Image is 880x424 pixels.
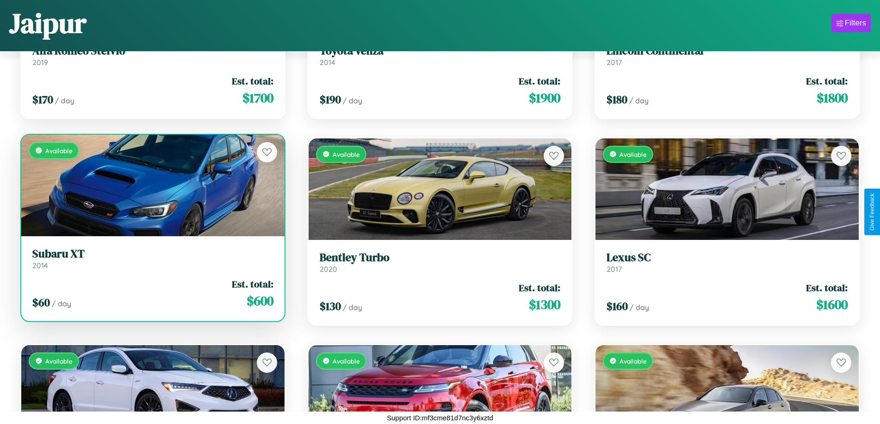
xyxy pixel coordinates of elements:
span: Est. total: [232,74,273,88]
span: $ 1700 [243,89,273,107]
a: Lincoln Continental2017 [607,44,848,67]
span: 2017 [607,264,622,274]
span: Available [45,147,73,155]
span: $ 170 [32,92,53,107]
div: Filters [845,18,866,28]
span: Available [333,357,360,365]
span: 2014 [320,58,335,67]
span: 2020 [320,264,337,274]
span: / day [343,96,362,105]
span: Available [45,357,73,365]
span: $ 1900 [529,89,560,107]
h3: Bentley Turbo [320,251,561,264]
a: Alfa Romeo Stelvio2019 [32,44,273,67]
h3: Alfa Romeo Stelvio [32,44,273,58]
span: Available [333,150,360,158]
span: Est. total: [806,281,848,294]
a: Lexus SC2017 [607,251,848,274]
span: / day [629,96,649,105]
h3: Subaru XT [32,247,273,261]
span: $ 1800 [817,89,848,107]
span: $ 600 [247,292,273,310]
h3: Toyota Venza [320,44,561,58]
a: Subaru XT2014 [32,247,273,270]
span: $ 1300 [529,295,560,314]
h1: Jaipur [9,4,86,42]
span: 2019 [32,58,48,67]
span: 2017 [607,58,622,67]
span: Est. total: [232,277,273,291]
span: Est. total: [519,74,560,88]
span: $ 180 [607,92,627,107]
span: Est. total: [806,74,848,88]
span: Available [619,150,647,158]
span: / day [630,303,649,312]
a: Toyota Venza2014 [320,44,561,67]
span: Est. total: [519,281,560,294]
span: $ 160 [607,299,628,314]
span: / day [52,299,71,308]
h3: Lincoln Continental [607,44,848,58]
span: $ 1600 [816,295,848,314]
p: Support ID: mf3cme81d7nc3y6xztd [387,412,493,424]
button: Filters [831,14,871,32]
span: $ 60 [32,295,50,310]
span: $ 190 [320,92,341,107]
div: Give Feedback [869,193,875,231]
span: 2014 [32,261,48,270]
span: $ 130 [320,299,341,314]
span: Available [619,357,647,365]
a: Bentley Turbo2020 [320,251,561,274]
h3: Lexus SC [607,251,848,264]
span: / day [343,303,362,312]
span: / day [55,96,74,105]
